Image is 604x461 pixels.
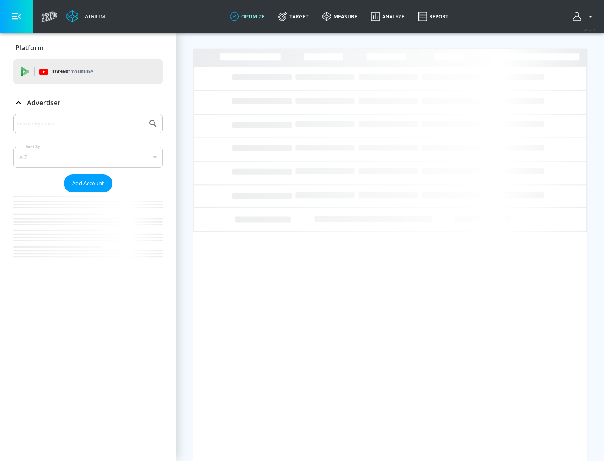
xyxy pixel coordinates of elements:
a: Atrium [66,10,105,23]
a: optimize [223,1,271,31]
p: Platform [16,43,44,52]
div: Atrium [81,13,105,20]
p: Youtube [71,67,93,76]
nav: list of Advertiser [13,192,163,274]
p: Advertiser [27,98,60,107]
a: Report [411,1,455,31]
a: Target [271,1,315,31]
label: Sort By [24,144,42,149]
span: v 4.25.4 [584,28,596,32]
div: Advertiser [13,91,163,114]
input: Search by name [17,118,144,129]
button: Add Account [64,174,112,192]
div: Advertiser [13,114,163,274]
div: Platform [13,36,163,60]
a: measure [315,1,364,31]
div: A-Z [13,147,163,168]
p: DV360: [52,67,93,76]
div: DV360: Youtube [13,59,163,84]
span: Add Account [72,179,104,188]
a: Analyze [364,1,411,31]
